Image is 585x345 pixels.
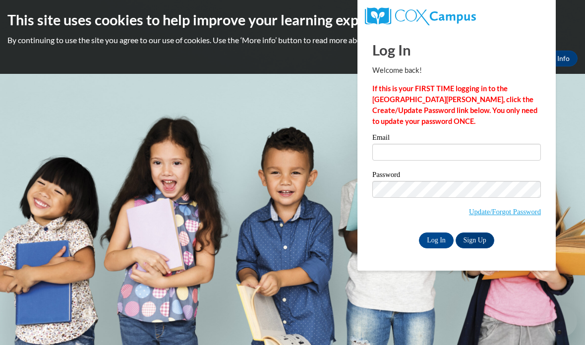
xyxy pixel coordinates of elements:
[469,208,541,216] a: Update/Forgot Password
[419,232,454,248] input: Log In
[372,134,541,144] label: Email
[372,171,541,181] label: Password
[372,40,541,60] h1: Log In
[372,84,537,125] strong: If this is your FIRST TIME logging in to the [GEOGRAPHIC_DATA][PERSON_NAME], click the Create/Upd...
[7,10,578,30] h2: This site uses cookies to help improve your learning experience.
[545,305,577,337] iframe: Button to launch messaging window
[7,35,578,46] p: By continuing to use the site you agree to our use of cookies. Use the ‘More info’ button to read...
[456,232,494,248] a: Sign Up
[365,7,476,25] img: COX Campus
[372,65,541,76] p: Welcome back!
